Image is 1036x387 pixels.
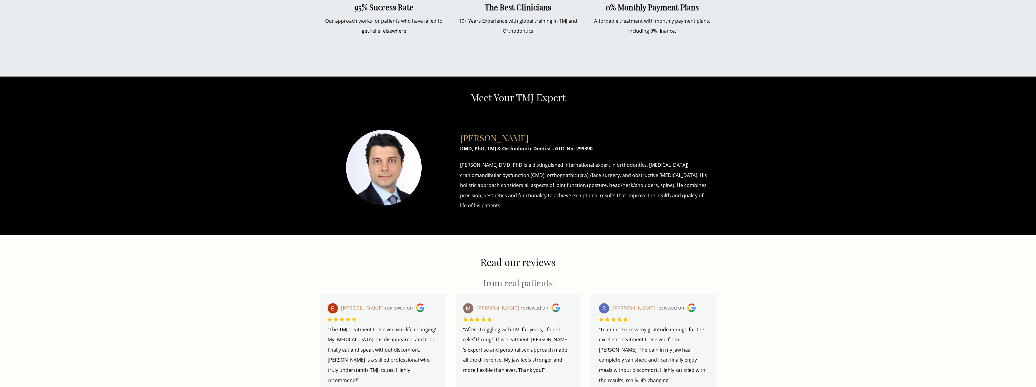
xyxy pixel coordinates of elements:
[463,325,573,376] p: “After struggling with TMJ for years, I found relief through this treatment. [PERSON_NAME] ‘s exp...
[317,92,719,103] h2: Meet Your TMJ Expert
[317,256,719,268] h2: Read our reviews
[322,16,446,36] p: Our approach works for patients who have failed to get relief elsewhere
[599,303,708,313] div: [PERSON_NAME]
[521,303,548,313] span: reviewed on
[416,303,424,312] img: Social
[328,325,437,386] p: “The TMJ treatment I received was life-changing! My [MEDICAL_DATA] has disappeared, and I can fin...
[599,325,708,386] p: “I cannot express my gratitude enough for the excellent treatment I received from [PERSON_NAME]. ...
[590,2,714,12] h4: 0% Monthly Payment Plans
[460,160,710,211] p: [PERSON_NAME] DMD, PhD is a distinguished international expert in orthodontics, [MEDICAL_DATA]), ...
[385,303,413,313] span: reviewed on
[469,317,474,322] img: Star
[656,303,684,313] span: reviewed on
[551,303,560,312] img: Social
[352,317,356,322] img: Star
[463,317,468,322] img: Star
[334,317,338,322] img: Star
[611,317,616,322] img: Star
[590,16,714,36] p: Affordable treatment with monthly payment plans, including 0% finance.
[481,317,486,322] img: Star
[475,317,480,322] img: Star
[617,317,622,322] img: Star
[687,303,696,312] img: Social
[623,317,628,322] img: Star
[487,317,492,322] img: Star
[317,277,719,288] h3: from real patients
[463,303,573,313] div: [PERSON_NAME]
[340,317,344,322] img: Star
[460,144,710,154] p: DMD, PhD, TMJ & Orthodontic Dentist - GDC No: 299390
[322,2,446,12] h4: 95% Success Rate
[605,317,610,322] img: Star
[456,2,580,12] h4: The Best Clinicians
[460,126,710,143] h3: [PERSON_NAME]
[456,16,580,36] p: 10+ Years Experience with global training in TMJ and Orthodontics
[328,303,437,313] div: [PERSON_NAME]
[599,317,603,322] img: Star
[346,317,350,322] img: Star
[328,317,332,322] img: Star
